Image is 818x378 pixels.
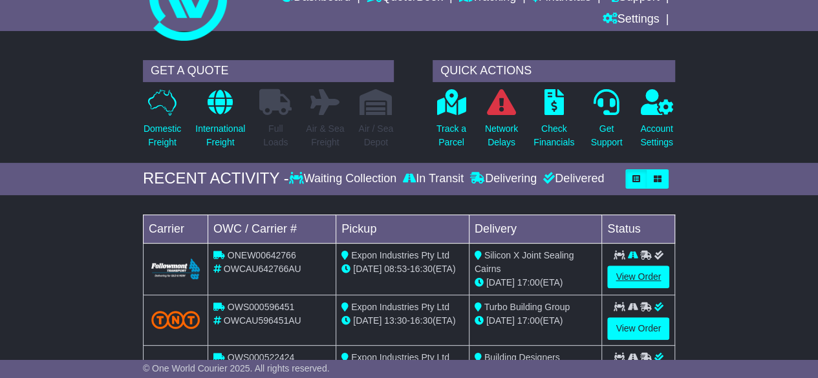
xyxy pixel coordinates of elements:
div: QUICK ACTIONS [433,60,675,82]
span: Expon Industries Pty Ltd [351,302,449,312]
div: - (ETA) [341,314,464,328]
a: Settings [602,9,659,31]
a: NetworkDelays [484,89,519,156]
span: 16:30 [410,315,433,326]
span: 17:00 [517,315,540,326]
span: [DATE] [486,277,515,288]
div: - (ETA) [341,262,464,276]
span: OWCAU642766AU [224,264,301,274]
span: 16:30 [410,264,433,274]
a: Track aParcel [436,89,467,156]
span: 13:30 [384,315,407,326]
span: Expon Industries Pty Ltd [351,250,449,260]
div: (ETA) [475,276,597,289]
span: 17:00 [517,277,540,288]
div: GET A QUOTE [143,60,394,82]
p: International Freight [195,122,245,149]
p: Check Financials [533,122,574,149]
a: CheckFinancials [533,89,575,156]
p: Full Loads [259,122,292,149]
span: © One World Courier 2025. All rights reserved. [143,363,330,373]
p: Air & Sea Freight [306,122,344,149]
span: [DATE] [353,315,382,326]
span: ONEW00642766 [228,250,296,260]
span: [DATE] [353,264,382,274]
a: AccountSettings [640,89,674,156]
td: Carrier [143,215,208,243]
a: View Order [607,317,669,340]
span: Expon Industries Pty Ltd [351,352,449,362]
span: OWS000596451 [228,302,295,312]
div: Waiting Collection [289,172,400,186]
div: Delivering [467,172,540,186]
td: Status [602,215,675,243]
span: OWCAU596451AU [224,315,301,326]
p: Domestic Freight [144,122,181,149]
div: In Transit [400,172,467,186]
div: RECENT ACTIVITY - [143,169,289,188]
span: Silicon X Joint Sealing Cairns [475,250,574,274]
p: Get Support [590,122,622,149]
a: InternationalFreight [195,89,246,156]
div: Delivered [540,172,604,186]
span: Turbo Building Group [484,302,570,312]
td: OWC / Carrier # [208,215,336,243]
p: Account Settings [640,122,673,149]
p: Air / Sea Depot [358,122,393,149]
img: TNT_Domestic.png [151,311,200,328]
span: [DATE] [486,315,515,326]
span: 08:53 [384,264,407,274]
span: OWS000522424 [228,352,295,362]
div: (ETA) [475,314,597,328]
p: Track a Parcel [436,122,466,149]
td: Pickup [336,215,469,243]
a: View Order [607,266,669,288]
a: GetSupport [590,89,623,156]
p: Network Delays [485,122,518,149]
a: DomesticFreight [143,89,182,156]
img: Followmont_Transport.png [151,258,200,280]
td: Delivery [469,215,602,243]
